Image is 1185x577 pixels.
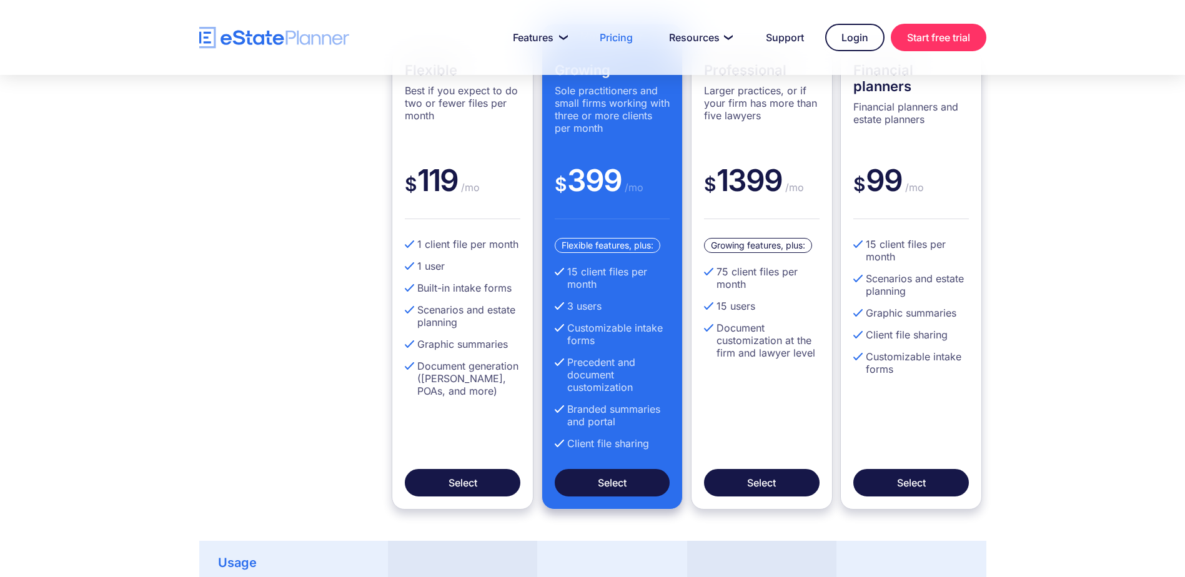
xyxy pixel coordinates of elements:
li: 15 client files per month [555,265,670,290]
a: Select [853,469,969,496]
a: Select [704,469,820,496]
a: Select [555,469,670,496]
a: Start free trial [891,24,986,51]
p: Financial planners and estate planners [853,101,969,126]
li: Client file sharing [853,328,969,341]
span: /mo [458,181,480,194]
div: 399 [555,162,670,219]
div: 99 [853,162,969,219]
a: Resources [654,25,745,50]
div: Usage [218,556,257,569]
li: Customizable intake forms [555,322,670,347]
span: /mo [782,181,804,194]
p: Best if you expect to do two or fewer files per month [405,84,520,122]
li: Scenarios and estate planning [405,303,520,328]
li: Document customization at the firm and lawyer level [704,322,820,359]
li: 75 client files per month [704,265,820,290]
span: $ [405,173,417,195]
h4: Financial planners [853,62,969,94]
li: Client file sharing [555,437,670,450]
li: Branded summaries and portal [555,403,670,428]
li: Precedent and document customization [555,356,670,393]
li: 15 client files per month [853,238,969,263]
p: Larger practices, or if your firm has more than five lawyers [704,84,820,122]
div: Flexible features, plus: [555,238,660,253]
span: /mo [902,181,924,194]
div: Growing features, plus: [704,238,812,253]
a: Pricing [585,25,648,50]
a: Login [825,24,885,51]
li: Graphic summaries [405,338,520,350]
li: Graphic summaries [853,307,969,319]
li: Document generation ([PERSON_NAME], POAs, and more) [405,360,520,397]
a: home [199,27,349,49]
span: $ [704,173,716,195]
li: 1 client file per month [405,238,520,250]
p: Sole practitioners and small firms working with three or more clients per month [555,84,670,134]
li: Customizable intake forms [853,350,969,375]
li: 15 users [704,300,820,312]
div: 1399 [704,162,820,219]
div: 119 [405,162,520,219]
span: /mo [622,181,643,194]
span: $ [853,173,866,195]
a: Select [405,469,520,496]
span: $ [555,173,567,195]
li: 1 user [405,260,520,272]
a: Features [498,25,578,50]
li: 3 users [555,300,670,312]
li: Scenarios and estate planning [853,272,969,297]
li: Built-in intake forms [405,282,520,294]
a: Support [751,25,819,50]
